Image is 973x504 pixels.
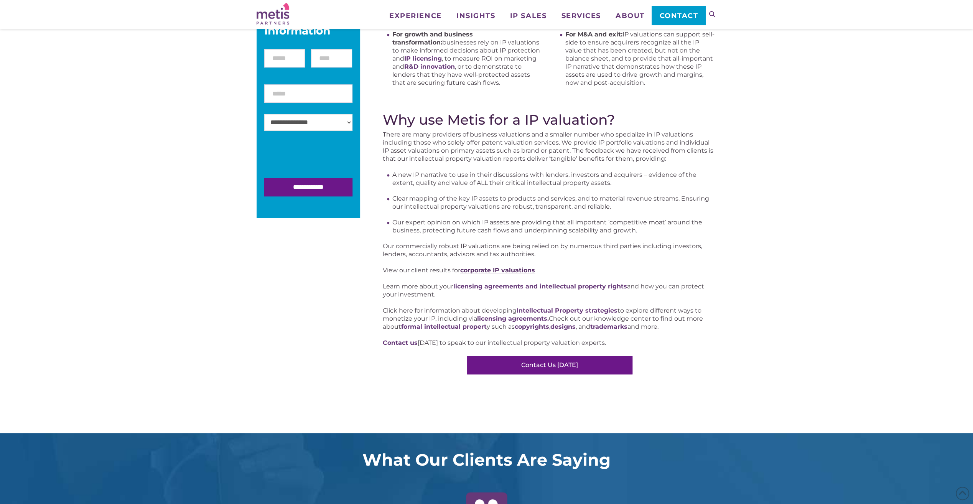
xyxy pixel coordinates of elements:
[389,12,441,19] span: Experience
[404,55,442,62] a: IP licensing
[517,307,617,314] a: Intellectual Property strategies
[510,12,547,19] span: IP Sales
[257,3,289,25] img: Metis Partners
[392,194,716,211] li: Clear mapping of the key IP assets to products and services, and to material revenue streams. Ens...
[659,12,698,19] span: Contact
[456,12,495,19] span: Insights
[956,487,969,500] span: Back to Top
[383,242,716,258] p: Our commercially robust IP valuations are being relied on by numerous third parties including inv...
[652,6,705,25] a: Contact
[383,282,716,298] p: Learn more about your and how you can protect your investment.
[383,339,418,346] a: Contact us
[392,218,716,234] li: Our expert opinion on which IP assets are providing that all important ‘competitive moat’ around ...
[383,339,716,347] p: [DATE] to speak to our intellectual property valuation experts.
[453,283,627,290] a: licensing agreements and intellectual property rights
[565,31,622,38] strong: For M&A and exit:
[515,323,549,330] a: copyrights
[561,12,601,19] span: Services
[392,30,543,87] li: businesses rely on IP valuations to make informed decisions about IP protection and , to measure ...
[383,306,716,331] p: Click here for information about developing to explore different ways to monetize your IP, includ...
[383,266,716,274] p: View our client results for
[616,12,645,19] span: About
[383,130,716,163] p: There are many providers of business valuations and a smaller number who specialize in IP valuati...
[392,171,716,187] li: A new IP narrative to use in their discussions with lenders, investors and acquirers – evidence o...
[550,323,576,330] a: designs
[264,142,381,172] iframe: reCAPTCHA
[392,31,473,46] strong: For growth and business transformation:
[383,112,716,128] h2: Why use Metis for a IP valuation?
[401,323,487,330] a: formal intellectual propert
[404,63,455,70] a: R&D innovation
[467,356,632,374] a: Contact Us [DATE]
[460,267,535,274] a: corporate IP valuations
[477,315,549,322] a: licensing agreements.
[590,323,627,330] a: trademarks
[565,30,716,87] li: IP valuations can support sell-side to ensure acquirers recognize all the IP value that has been ...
